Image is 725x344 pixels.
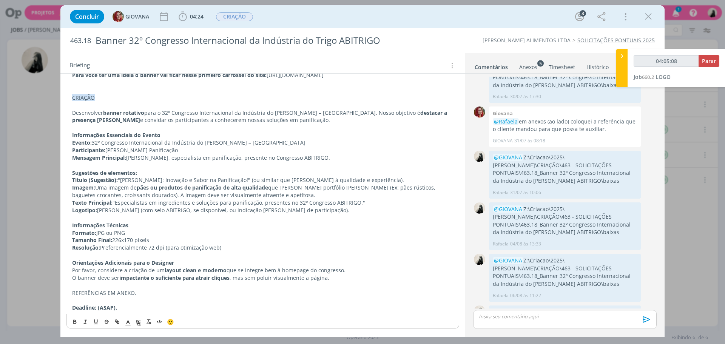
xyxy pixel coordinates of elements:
[167,318,174,325] span: 🙂
[72,169,137,176] strong: Sugestões de elementos:
[72,154,454,162] p: [PERSON_NAME], especialista em panificação, presente no Congresso ABITRIGO.
[494,205,522,213] span: @GIOVANA
[72,244,100,251] strong: Resolução:
[72,229,454,237] p: JPG ou PNG
[548,60,575,71] a: Timesheet
[514,137,545,144] span: 31/07 às 08:18
[537,60,544,66] sup: 5
[577,37,655,44] a: SOLICITAÇÕES PONTUAIS 2025
[72,176,118,184] strong: Título (Sugestão):
[493,118,637,133] p: em anexos (ao lado) coloquei a referência que o cliente mandou para que possa te auxiliar.
[642,74,654,80] span: 660.2
[72,236,112,244] strong: Tamanho Final:
[656,73,671,80] span: LOGO
[493,309,637,339] p: Z:\Criacao\2025\[PERSON_NAME]\CRIAÇÃO\463 - SOLICITAÇÕES PONTUAIS\463.18_Banner 32º Congresso Int...
[483,37,571,44] a: [PERSON_NAME] ALIMENTOS LTDA
[493,110,513,117] b: Giovana
[72,229,96,236] strong: Formato:
[493,93,509,100] p: Rafaela
[72,131,160,139] strong: Informações Essenciais do Evento
[72,109,449,124] strong: destacar a presença [PERSON_NAME]
[72,199,113,206] strong: Texto Principal:
[190,13,204,20] span: 04:24
[216,12,253,21] span: CRIAÇÃO
[72,199,454,207] p: "Especialistas em ingredientes e soluções para panificação, presentes no 32º Congresso ABITRIGO."
[72,267,454,274] p: Por favor, considere a criação de um que se integre bem à homepage do congresso.
[699,55,719,67] button: Parar
[113,11,149,22] button: GGIOVANA
[165,317,176,326] button: 🙂
[72,274,454,282] p: O banner deve ser , mas sem poluir visualmente a página.
[70,37,91,45] span: 463.18
[586,60,609,71] a: Histórico
[216,12,253,22] button: CRIAÇÃO
[113,11,124,22] img: G
[510,189,541,196] span: 31/07 às 10:06
[474,305,485,317] img: R
[702,57,716,65] span: Parar
[72,304,117,311] strong: Deadline: (ASAP).
[574,11,586,23] button: 3
[72,71,454,79] p: [URL][DOMAIN_NAME]
[510,93,541,100] span: 30/07 às 17:30
[493,241,509,247] p: Rafaela
[177,11,205,23] button: 04:24
[72,154,126,161] strong: Mensagem Principal:
[72,139,454,147] p: 32º Congresso Internacional da Indústria do [PERSON_NAME] – [GEOGRAPHIC_DATA]
[60,5,665,337] div: dialog
[493,189,509,196] p: Rafaela
[493,257,637,288] p: Z:\Criacao\2025\[PERSON_NAME]\CRIAÇÃO\463 - SOLICITAÇÕES PONTUAIS\463.18_Banner 32º Congresso Int...
[494,118,518,125] span: @Rafaela
[494,309,522,316] span: @GIOVANA
[72,184,95,191] strong: Imagem:
[137,184,268,191] strong: pães ou produtos de panificação de alta qualidade
[72,236,454,244] p: 226x170 pixels
[72,259,174,266] strong: Orientações Adicionais para o Designer
[474,254,485,265] img: R
[580,10,586,17] div: 3
[72,289,454,297] p: REFERÊNCIAS EM ANEXO.
[474,202,485,214] img: R
[69,61,90,71] span: Briefing
[72,244,454,251] p: Preferencialmente 72 dpi (para otimização web)
[133,317,144,326] span: Cor de Fundo
[72,207,454,214] p: [PERSON_NAME] (com selo ABITRIGO, se disponível, ou indicação [PERSON_NAME] de participação).
[72,71,267,79] strong: Para você ter uma ideia o banner vai ficar nesse primeiro carrossel do site:
[123,317,133,326] span: Cor do Texto
[125,14,149,19] span: GIOVANA
[474,106,485,118] img: G
[72,184,454,199] p: Uma imagem de que [PERSON_NAME] portfólio [PERSON_NAME] (Ex: pães rústicos, baguetes crocantes, c...
[72,222,128,229] strong: Informações Técnicas
[72,147,105,154] strong: Participante:
[72,94,95,101] span: CRIAÇÃO
[165,267,227,274] strong: layout clean e moderno
[474,60,508,71] a: Comentários
[72,176,454,184] p: "[PERSON_NAME]: Inovação e Sabor na Panificação!" (ou similar que [PERSON_NAME] à qualidade e exp...
[72,147,454,154] p: [PERSON_NAME] Panificação
[519,63,537,71] div: Anexos
[103,109,144,116] strong: banner rotativo
[510,241,541,247] span: 04/08 às 13:33
[119,274,230,281] strong: impactante o suficiente para atrair cliques
[493,292,509,299] p: Rafaela
[70,10,104,23] button: Concluir
[474,151,485,162] img: R
[494,257,522,264] span: @GIOVANA
[72,139,92,146] strong: Evento:
[493,154,637,185] p: Z:\Criacao\2025\[PERSON_NAME]\CRIAÇÃO\463 - SOLICITAÇÕES PONTUAIS\463.18_Banner 32º Congresso Int...
[634,73,671,80] a: Job660.2LOGO
[494,154,522,161] span: @GIOVANA
[510,292,541,299] span: 06/08 às 11:22
[72,109,454,124] p: Desenvolver para o 32º Congresso Internacional da Indústria do [PERSON_NAME] – [GEOGRAPHIC_DATA]....
[493,205,637,236] p: Z:\Criacao\2025\[PERSON_NAME]\CRIAÇÃO\463 - SOLICITAÇÕES PONTUAIS\463.18_Banner 32º Congresso Int...
[72,207,97,214] strong: Logotipo:
[93,31,408,50] div: Banner 32º Congresso Internacional da Indústria do Trigo ABITRIGO
[493,137,513,144] p: GIOVANA
[75,14,99,20] span: Concluir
